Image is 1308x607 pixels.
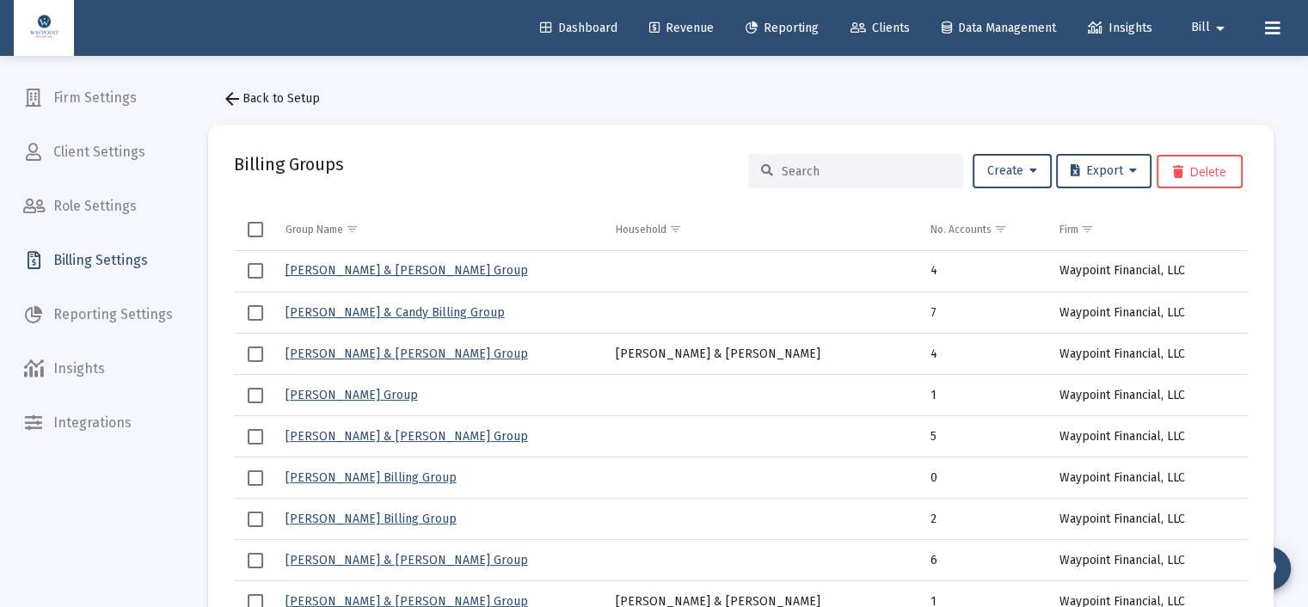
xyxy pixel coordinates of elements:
a: Integrations [9,402,187,444]
a: Reporting Settings [9,294,187,335]
div: Select row [248,305,263,321]
a: Firm Settings [9,77,187,119]
input: Search [782,164,950,179]
td: [PERSON_NAME] & [PERSON_NAME] [607,334,922,375]
td: Waypoint Financial, LLC [1051,540,1247,581]
td: 4 [922,251,1051,292]
span: Insights [1088,21,1152,35]
td: Waypoint Financial, LLC [1051,375,1247,416]
button: Create [973,154,1052,188]
span: Revenue [649,21,714,35]
span: Reporting [746,21,819,35]
mat-icon: arrow_drop_down [1210,11,1231,46]
a: Client Settings [9,132,187,173]
td: Column Household [607,209,922,250]
div: Select row [248,553,263,568]
td: 1 [922,375,1051,416]
td: Column Group Name [277,209,608,250]
a: [PERSON_NAME] & [PERSON_NAME] Group [286,263,528,278]
td: 6 [922,540,1051,581]
a: Clients [837,11,924,46]
a: Insights [1074,11,1166,46]
td: 2 [922,499,1051,540]
div: Select row [248,346,263,362]
td: 0 [922,457,1051,499]
button: Delete [1157,155,1243,188]
td: Waypoint Financial, LLC [1051,251,1247,292]
div: Household [616,223,666,236]
div: Select row [248,512,263,527]
a: [PERSON_NAME] Billing Group [286,470,457,485]
a: [PERSON_NAME] & [PERSON_NAME] Group [286,553,528,567]
span: Show filter options for column 'Group Name' [346,223,359,236]
span: Bill [1191,21,1210,35]
div: Select all [248,222,263,237]
a: Billing Settings [9,240,187,281]
div: No. Accounts [930,223,992,236]
td: 4 [922,334,1051,375]
a: Dashboard [526,11,631,46]
td: Column No. Accounts [922,209,1051,250]
div: Firm [1059,223,1078,236]
td: Waypoint Financial, LLC [1051,334,1247,375]
div: Select row [248,470,263,486]
span: Clients [851,21,910,35]
div: Group Name [286,223,343,236]
button: Bill [1170,10,1251,45]
td: Waypoint Financial, LLC [1051,292,1247,334]
span: Show filter options for column 'No. Accounts' [994,223,1007,236]
a: Revenue [636,11,728,46]
span: Export [1071,163,1137,178]
mat-icon: arrow_back [222,89,243,109]
button: Back to Setup [208,82,334,116]
div: Select row [248,263,263,279]
button: Export [1056,154,1151,188]
a: [PERSON_NAME] & Candy Billing Group [286,305,505,320]
div: Select row [248,429,263,445]
a: Role Settings [9,186,187,227]
a: [PERSON_NAME] & [PERSON_NAME] Group [286,346,528,361]
span: Show filter options for column 'Household' [669,223,682,236]
img: Dashboard [27,11,61,46]
td: 7 [922,292,1051,334]
td: 5 [922,416,1051,457]
td: Waypoint Financial, LLC [1051,457,1247,499]
td: Column Firm [1051,209,1247,250]
td: Waypoint Financial, LLC [1051,416,1247,457]
a: Reporting [732,11,832,46]
a: [PERSON_NAME] Billing Group [286,512,457,526]
span: Show filter options for column 'Firm' [1081,223,1094,236]
a: [PERSON_NAME] Group [286,388,418,402]
span: Create [987,163,1037,178]
span: Data Management [942,21,1056,35]
div: Select row [248,388,263,403]
h2: Billing Groups [234,150,344,178]
a: Data Management [928,11,1070,46]
a: [PERSON_NAME] & [PERSON_NAME] Group [286,429,528,444]
a: Insights [9,348,187,389]
span: Back to Setup [222,91,320,106]
td: Waypoint Financial, LLC [1051,499,1247,540]
span: Dashboard [540,21,617,35]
